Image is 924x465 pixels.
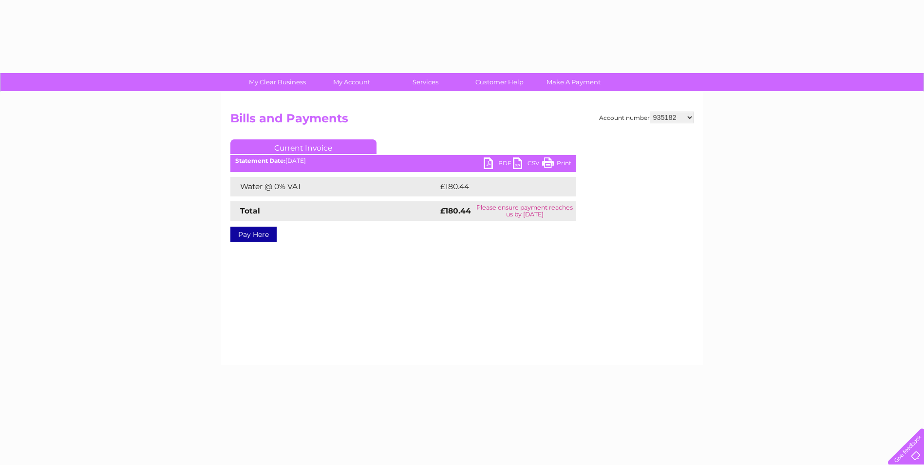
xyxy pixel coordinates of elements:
[230,139,377,154] a: Current Invoice
[459,73,540,91] a: Customer Help
[513,157,542,172] a: CSV
[230,157,576,164] div: [DATE]
[230,227,277,242] a: Pay Here
[473,201,576,221] td: Please ensure payment reaches us by [DATE]
[438,177,559,196] td: £180.44
[311,73,392,91] a: My Account
[599,112,694,123] div: Account number
[533,73,614,91] a: Make A Payment
[440,206,471,215] strong: £180.44
[230,112,694,130] h2: Bills and Payments
[235,157,285,164] b: Statement Date:
[542,157,571,172] a: Print
[484,157,513,172] a: PDF
[237,73,318,91] a: My Clear Business
[240,206,260,215] strong: Total
[230,177,438,196] td: Water @ 0% VAT
[385,73,466,91] a: Services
